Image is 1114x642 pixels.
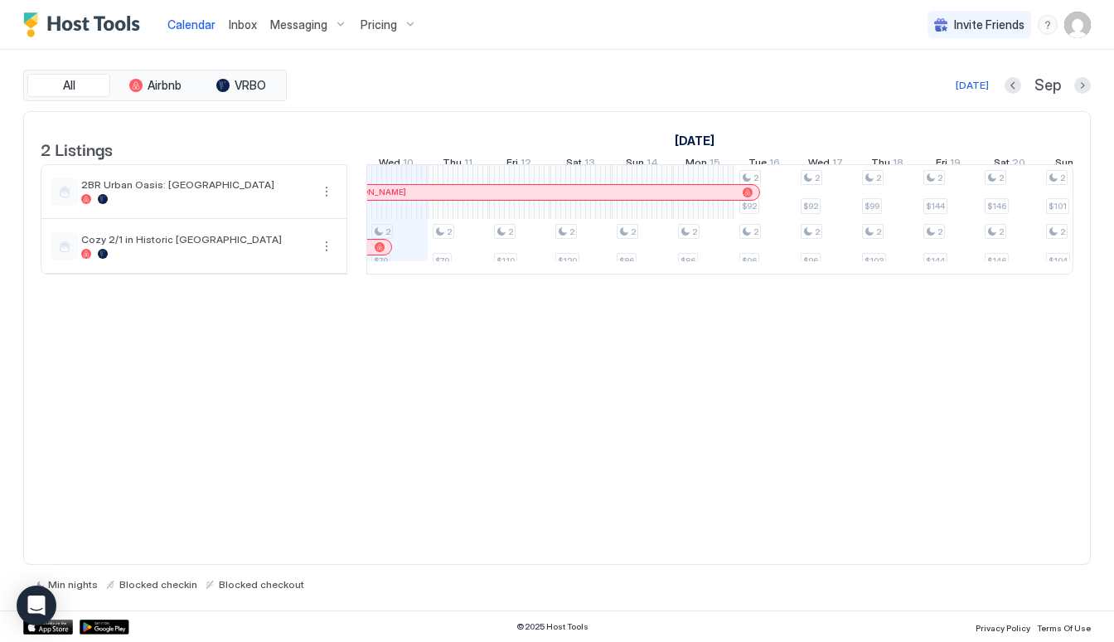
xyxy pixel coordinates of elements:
[508,226,513,237] span: 2
[339,187,406,197] span: [PERSON_NAME]
[999,226,1004,237] span: 2
[403,156,414,173] span: 10
[976,618,1030,635] a: Privacy Policy
[1051,153,1091,177] a: September 21, 2025
[23,620,73,635] div: App Store
[17,586,56,625] div: Open Intercom Messenger
[317,182,337,202] div: menu
[647,156,658,173] span: 14
[566,156,582,173] span: Sat
[1037,618,1091,635] a: Terms Of Use
[1005,77,1021,94] button: Previous month
[953,75,991,95] button: [DATE]
[671,129,719,153] a: September 1, 2025
[558,255,577,266] span: $120
[385,226,390,237] span: 2
[119,578,197,591] span: Blocked checkin
[317,236,337,256] button: More options
[27,74,110,97] button: All
[990,153,1029,177] a: September 20, 2025
[937,226,942,237] span: 2
[681,153,724,177] a: September 15, 2025
[865,201,879,212] span: $99
[1034,76,1061,95] span: Sep
[270,17,327,32] span: Messaging
[815,226,820,237] span: 2
[865,255,884,266] span: $103
[1064,12,1091,38] div: User profile
[1049,201,1067,212] span: $101
[804,153,847,177] a: September 17, 2025
[742,201,757,212] span: $92
[876,226,881,237] span: 2
[516,621,588,632] span: © 2025 Host Tools
[1074,77,1091,94] button: Next month
[893,156,903,173] span: 18
[926,201,945,212] span: $144
[379,156,400,173] span: Wed
[81,233,310,246] span: Cozy 2/1 in Historic [GEOGRAPHIC_DATA]
[23,70,287,101] div: tab-group
[926,255,945,266] span: $144
[744,153,784,177] a: September 16, 2025
[584,156,595,173] span: 13
[569,226,574,237] span: 2
[167,17,216,32] span: Calendar
[681,255,695,266] span: $86
[937,173,942,183] span: 2
[876,173,881,183] span: 2
[954,17,1024,32] span: Invite Friends
[936,156,947,173] span: Fri
[622,153,662,177] a: September 14, 2025
[803,255,818,266] span: $96
[815,173,820,183] span: 2
[521,156,531,173] span: 12
[1055,156,1073,173] span: Sun
[748,156,767,173] span: Tue
[1038,15,1058,35] div: menu
[496,255,515,266] span: $110
[808,156,830,173] span: Wed
[48,578,98,591] span: Min nights
[956,78,989,93] div: [DATE]
[987,201,1006,212] span: $146
[619,255,634,266] span: $86
[562,153,599,177] a: September 13, 2025
[753,173,758,183] span: 2
[950,156,961,173] span: 19
[685,156,707,173] span: Mon
[23,12,148,37] a: Host Tools Logo
[229,17,257,32] span: Inbox
[80,620,129,635] div: Google Play Store
[317,236,337,256] div: menu
[235,78,266,93] span: VRBO
[41,136,113,161] span: 2 Listings
[1049,255,1068,266] span: $104
[626,156,644,173] span: Sun
[753,226,758,237] span: 2
[769,156,780,173] span: 16
[63,78,75,93] span: All
[1012,156,1025,173] span: 20
[167,16,216,33] a: Calendar
[219,578,304,591] span: Blocked checkout
[447,226,452,237] span: 2
[317,182,337,202] button: More options
[999,173,1004,183] span: 2
[871,156,890,173] span: Thu
[692,226,697,237] span: 2
[932,153,965,177] a: September 19, 2025
[438,153,477,177] a: September 11, 2025
[374,255,388,266] span: $79
[148,78,182,93] span: Airbnb
[375,153,418,177] a: September 10, 2025
[464,156,472,173] span: 11
[200,74,283,97] button: VRBO
[114,74,196,97] button: Airbnb
[506,156,518,173] span: Fri
[361,17,397,32] span: Pricing
[803,201,818,212] span: $92
[987,255,1006,266] span: $146
[502,153,535,177] a: September 12, 2025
